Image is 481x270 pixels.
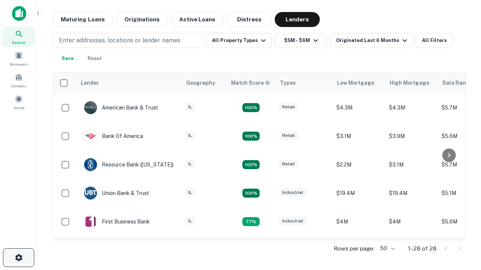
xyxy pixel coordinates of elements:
[116,12,168,27] button: Originations
[337,78,374,87] div: Low Mortgage
[333,72,385,93] th: Low Mortgage
[385,93,438,122] td: $4.3M
[84,215,97,228] img: picture
[227,72,275,93] th: Capitalize uses an advanced AI algorithm to match your search with the best lender. The match sco...
[12,6,26,21] img: capitalize-icon.png
[206,33,271,48] button: All Property Types
[279,103,298,111] div: Retail
[53,33,203,48] button: Enter addresses, locations or lender names
[242,160,260,169] div: Matching Properties: 4, hasApolloMatch: undefined
[333,150,385,179] td: $2.2M
[84,130,97,142] img: picture
[84,101,158,114] div: American Bank & Trust
[185,217,195,225] div: IL
[2,92,35,112] a: Saved
[10,61,28,67] span: Borrowers
[14,105,24,111] span: Saved
[377,243,396,254] div: 50
[185,160,195,168] div: IL
[330,33,413,48] button: Originated Last 6 Months
[171,12,224,27] button: Active Loans
[182,72,227,93] th: Geography
[279,131,298,140] div: Retail
[81,78,99,87] div: Lender
[333,236,385,264] td: $3.9M
[2,27,35,47] a: Search
[336,36,409,45] div: Originated Last 6 Months
[231,79,269,87] h6: Match Score
[84,158,174,171] div: Resource Bank ([US_STATE])
[53,12,113,27] button: Maturing Loans
[274,33,327,48] button: $5M - $6M
[279,217,306,225] div: Industrial
[84,215,150,228] div: First Business Bank
[275,12,320,27] button: Lenders
[231,79,270,87] div: Capitalize uses an advanced AI algorithm to match your search with the best lender. The match sco...
[279,188,306,197] div: Industrial
[385,207,438,236] td: $4M
[242,189,260,198] div: Matching Properties: 4, hasApolloMatch: undefined
[185,103,195,111] div: IL
[385,179,438,207] td: $19.4M
[84,186,149,200] div: Union Bank & Trust
[56,51,80,66] button: Save your search to get updates of matches that match your search criteria.
[242,217,260,226] div: Matching Properties: 3, hasApolloMatch: undefined
[12,39,26,45] span: Search
[84,101,97,114] img: picture
[416,33,453,48] button: All Filters
[443,210,481,246] iframe: Chat Widget
[11,83,26,89] span: Contacts
[84,158,97,171] img: picture
[408,244,437,253] p: 1–28 of 28
[333,93,385,122] td: $4.3M
[385,122,438,150] td: $3.9M
[2,70,35,90] a: Contacts
[279,160,298,168] div: Retail
[333,207,385,236] td: $4M
[185,188,195,197] div: IL
[242,103,260,112] div: Matching Properties: 7, hasApolloMatch: undefined
[280,78,296,87] div: Types
[333,179,385,207] td: $19.4M
[84,187,97,199] img: picture
[83,51,107,66] button: Reset
[390,78,429,87] div: High Mortgage
[76,72,182,93] th: Lender
[242,132,260,141] div: Matching Properties: 4, hasApolloMatch: undefined
[385,236,438,264] td: $4.2M
[227,12,272,27] button: Distress
[59,36,180,45] p: Enter addresses, locations or lender names
[334,244,374,253] p: Rows per page:
[333,122,385,150] td: $3.1M
[185,131,195,140] div: IL
[275,72,333,93] th: Types
[385,72,438,93] th: High Mortgage
[385,150,438,179] td: $3.1M
[2,48,35,69] a: Borrowers
[84,129,143,143] div: Bank Of America
[186,78,215,87] div: Geography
